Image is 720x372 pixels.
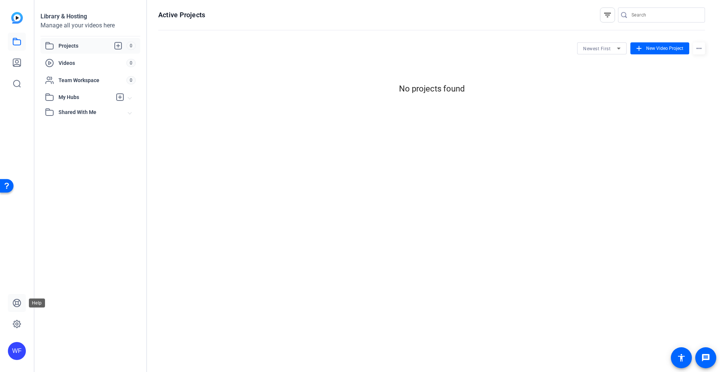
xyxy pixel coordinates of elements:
[631,10,699,19] input: Search
[677,353,686,362] mat-icon: accessibility
[630,42,689,54] button: New Video Project
[11,12,23,24] img: blue-gradient.svg
[40,12,140,21] div: Library & Hosting
[158,10,205,19] h1: Active Projects
[58,93,112,101] span: My Hubs
[158,82,705,95] div: No projects found
[58,59,126,67] span: Videos
[646,45,683,52] span: New Video Project
[40,90,140,105] mat-expansion-panel-header: My Hubs
[8,342,26,360] div: WF
[40,105,140,120] mat-expansion-panel-header: Shared With Me
[58,76,126,84] span: Team Workspace
[126,42,136,50] span: 0
[701,353,710,362] mat-icon: message
[693,42,705,54] mat-icon: more_horiz
[603,10,612,19] mat-icon: filter_list
[126,76,136,84] span: 0
[635,44,643,52] mat-icon: add
[58,41,126,50] span: Projects
[126,59,136,67] span: 0
[40,21,140,30] div: Manage all your videos here
[29,298,45,307] div: Help
[583,46,610,51] span: Newest First
[58,108,128,116] span: Shared With Me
